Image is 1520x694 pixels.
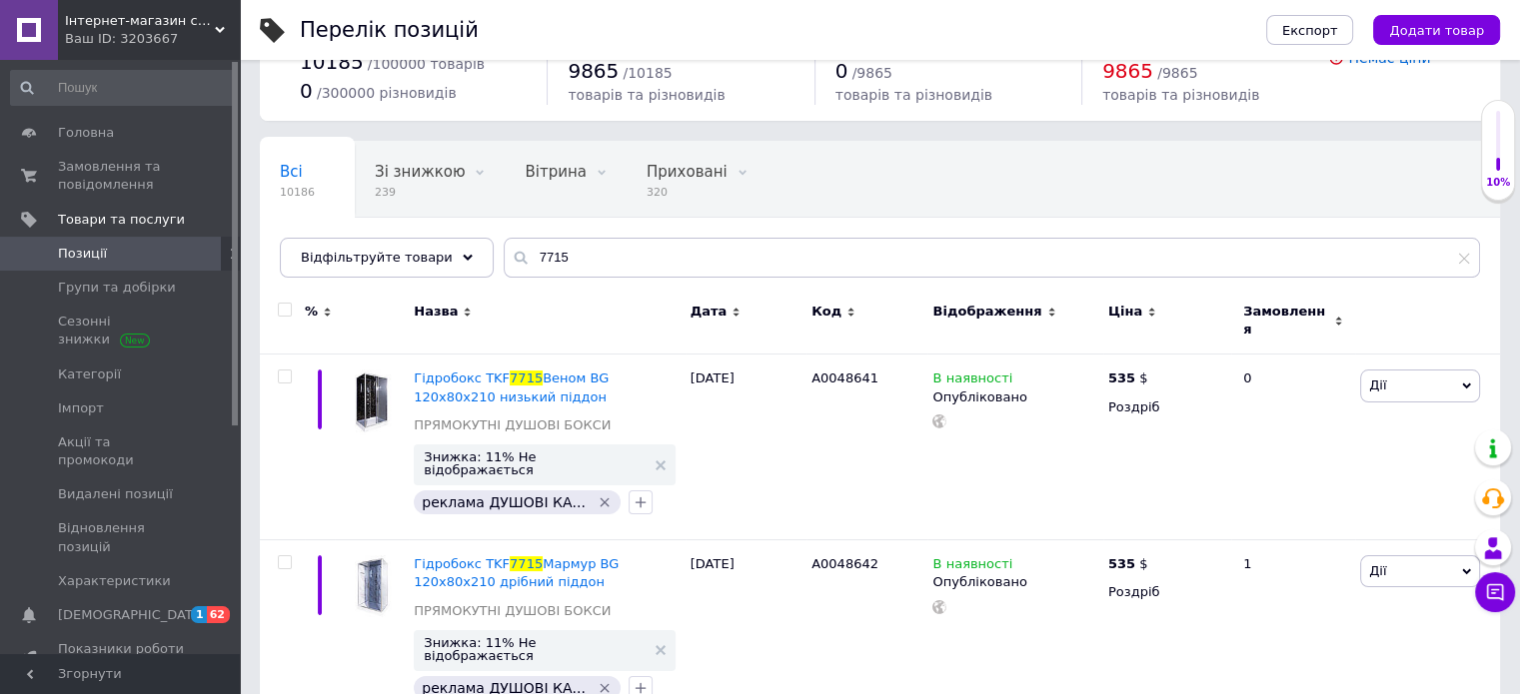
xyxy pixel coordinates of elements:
[504,238,1480,278] input: Пошук по назві позиції, артикулу і пошуковим запитам
[1369,377,1386,392] span: Дії
[1108,303,1142,321] span: Ціна
[686,354,806,540] div: [DATE]
[65,12,215,30] span: Інтернет-магазин сантехніки SANTEHNICHNO.COM.UA
[1243,303,1329,339] span: Замовлення
[1108,370,1135,385] b: 535
[568,87,725,103] span: товарів та різновидів
[301,250,453,265] span: Відфільтруйте товари
[414,370,609,403] a: Гідробокс TKF7715Веном BG 120х80х210 низький піддон
[58,519,185,555] span: Відновлення позицій
[1369,563,1386,578] span: Дії
[58,279,176,297] span: Групи та добірки
[414,370,609,403] span: Веном BG 120х80х210 низький піддон
[58,211,185,229] span: Товари та послуги
[58,433,185,469] span: Акції та промокоди
[932,573,1097,591] div: Опубліковано
[835,87,992,103] span: товарів та різновидів
[932,303,1041,321] span: Відображення
[691,303,728,321] span: Дата
[58,313,185,348] span: Сезонні знижки
[10,70,236,106] input: Пошук
[58,158,185,194] span: Замовлення та повідомлення
[58,485,173,503] span: Видалені позиції
[305,303,318,321] span: %
[1108,555,1148,573] div: $
[1157,65,1197,81] span: / 9865
[525,163,586,181] span: Вітрина
[1482,176,1514,190] div: 10%
[375,163,465,181] span: Зі знижкою
[65,30,240,48] div: Ваш ID: 3203667
[414,303,458,321] span: Назва
[58,640,185,676] span: Показники роботи компанії
[1102,59,1153,83] span: 9865
[414,556,510,571] span: Гідробокс TKF
[422,494,586,510] span: реклама ДУШОВІ КА...
[1373,15,1500,45] button: Додати товар
[58,606,206,624] span: [DEMOGRAPHIC_DATA]
[647,185,728,200] span: 320
[424,636,645,662] span: Знижка: 11% Не відображається
[58,399,104,417] span: Імпорт
[300,50,364,74] span: 10185
[932,370,1012,391] span: В наявності
[1475,572,1515,612] button: Чат з покупцем
[1266,15,1354,45] button: Експорт
[1108,398,1226,416] div: Роздріб
[1108,583,1226,601] div: Роздріб
[300,20,479,41] div: Перелік позицій
[510,556,543,571] span: 7715
[852,65,892,81] span: / 9865
[932,556,1012,577] span: В наявності
[58,365,121,383] span: Категорії
[340,369,404,433] img: Гидробокс TKF 7715 Веном BG 120х80x210 низкий поддон
[811,303,841,321] span: Код
[1108,369,1148,387] div: $
[811,370,878,385] span: А0048641
[510,370,543,385] span: 7715
[317,85,457,101] span: / 300000 різновидів
[191,606,207,623] span: 1
[1108,556,1135,571] b: 535
[58,572,171,590] span: Характеристики
[340,555,404,619] img: Гидробокс TKF 7715 Мрамор BG 120х80x210 мелкий поддон
[647,163,728,181] span: Приховані
[300,79,313,103] span: 0
[58,245,107,263] span: Позиції
[1231,354,1355,540] div: 0
[623,65,672,81] span: / 10185
[280,163,303,181] span: Всі
[414,416,611,434] a: ПРЯМОКУТНІ ДУШОВІ БОКСИ
[414,370,510,385] span: Гідробокс TKF
[280,185,315,200] span: 10186
[568,59,619,83] span: 9865
[597,494,613,510] svg: Видалити мітку
[375,185,465,200] span: 239
[1102,87,1259,103] span: товарів та різновидів
[207,606,230,623] span: 62
[1282,23,1338,38] span: Експорт
[1389,23,1484,38] span: Додати товар
[280,239,384,257] span: Опубліковані
[368,56,485,72] span: / 100000 товарів
[58,124,114,142] span: Головна
[414,602,611,620] a: ПРЯМОКУТНІ ДУШОВІ БОКСИ
[424,450,645,476] span: Знижка: 11% Не відображається
[811,556,878,571] span: А0048642
[932,388,1097,406] div: Опубліковано
[835,59,848,83] span: 0
[414,556,619,589] a: Гідробокс TKF7715Мармур BG 120х80х210 дрібний піддон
